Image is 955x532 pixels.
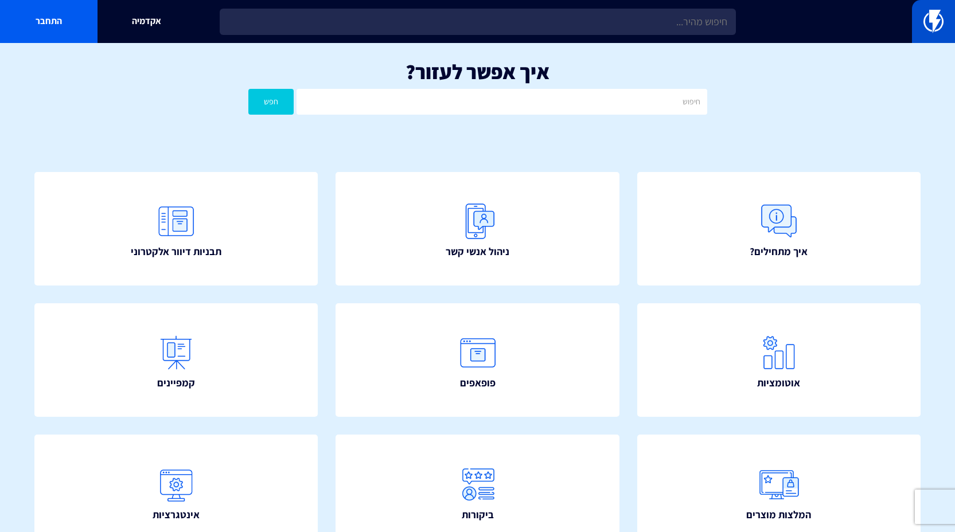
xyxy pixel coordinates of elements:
span: קמפיינים [157,375,195,390]
button: חפש [248,89,294,115]
span: תבניות דיוור אלקטרוני [131,244,221,259]
a: אוטומציות [637,303,921,417]
span: איך מתחילים? [750,244,808,259]
a: איך מתחילים? [637,172,921,285]
a: ניהול אנשי קשר [336,172,619,285]
span: אוטומציות [757,375,800,390]
a: פופאפים [336,303,619,417]
span: ביקורות [462,507,494,522]
span: אינטגרציות [153,507,200,522]
input: חיפוש מהיר... [220,9,736,35]
a: קמפיינים [34,303,318,417]
input: חיפוש [297,89,707,115]
span: ניהול אנשי קשר [446,244,509,259]
span: פופאפים [460,375,496,390]
a: תבניות דיוור אלקטרוני [34,172,318,285]
span: המלצות מוצרים [746,507,811,522]
h1: איך אפשר לעזור? [17,60,938,83]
